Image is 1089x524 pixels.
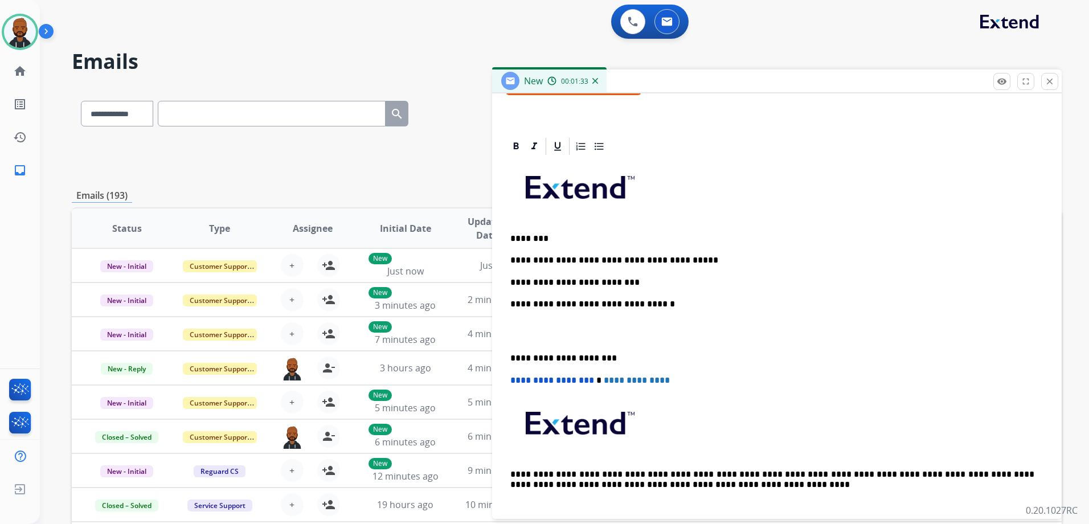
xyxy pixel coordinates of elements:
[289,327,294,341] span: +
[369,390,392,401] p: New
[209,222,230,235] span: Type
[468,293,529,306] span: 2 minutes ago
[387,265,424,277] span: Just now
[13,97,27,111] mat-icon: list_alt
[281,493,304,516] button: +
[183,397,257,409] span: Customer Support
[281,391,304,414] button: +
[289,498,294,511] span: +
[281,254,304,277] button: +
[468,464,529,477] span: 9 minutes ago
[380,222,431,235] span: Initial Date
[480,259,517,272] span: Just now
[322,259,335,272] mat-icon: person_add
[377,498,433,511] span: 19 hours ago
[289,395,294,409] span: +
[375,299,436,312] span: 3 minutes ago
[369,458,392,469] p: New
[322,498,335,511] mat-icon: person_add
[281,288,304,311] button: +
[187,500,252,511] span: Service Support
[591,138,608,155] div: Bullet List
[95,431,158,443] span: Closed – Solved
[390,107,404,121] mat-icon: search
[183,260,257,272] span: Customer Support
[468,362,529,374] span: 4 minutes ago
[375,436,436,448] span: 6 minutes ago
[1045,76,1055,87] mat-icon: close
[375,402,436,414] span: 5 minutes ago
[549,138,566,155] div: Underline
[72,189,132,203] p: Emails (193)
[369,321,392,333] p: New
[322,327,335,341] mat-icon: person_add
[289,464,294,477] span: +
[100,465,153,477] span: New - Initial
[13,130,27,144] mat-icon: history
[289,293,294,306] span: +
[369,424,392,435] p: New
[561,77,588,86] span: 00:01:33
[13,163,27,177] mat-icon: inbox
[281,459,304,482] button: +
[322,361,335,375] mat-icon: person_remove
[293,222,333,235] span: Assignee
[194,465,245,477] span: Reguard CS
[526,138,543,155] div: Italic
[572,138,589,155] div: Ordered List
[4,16,36,48] img: avatar
[281,322,304,345] button: +
[281,357,304,380] img: agent-avatar
[369,253,392,264] p: New
[112,222,142,235] span: Status
[289,259,294,272] span: +
[100,329,153,341] span: New - Initial
[183,329,257,341] span: Customer Support
[281,425,304,449] img: agent-avatar
[322,464,335,477] mat-icon: person_add
[461,215,513,242] span: Updated Date
[1021,76,1031,87] mat-icon: fullscreen
[183,294,257,306] span: Customer Support
[465,498,531,511] span: 10 minutes ago
[101,363,153,375] span: New - Reply
[13,64,27,78] mat-icon: home
[72,50,1062,73] h2: Emails
[507,138,525,155] div: Bold
[100,260,153,272] span: New - Initial
[468,430,529,443] span: 6 minutes ago
[997,76,1007,87] mat-icon: remove_red_eye
[372,470,439,482] span: 12 minutes ago
[369,287,392,298] p: New
[380,362,431,374] span: 3 hours ago
[322,429,335,443] mat-icon: person_remove
[322,293,335,306] mat-icon: person_add
[1026,503,1078,517] p: 0.20.1027RC
[322,395,335,409] mat-icon: person_add
[95,500,158,511] span: Closed – Solved
[375,333,436,346] span: 7 minutes ago
[100,397,153,409] span: New - Initial
[183,363,257,375] span: Customer Support
[524,75,543,87] span: New
[468,396,529,408] span: 5 minutes ago
[183,431,257,443] span: Customer Support
[100,294,153,306] span: New - Initial
[468,327,529,340] span: 4 minutes ago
